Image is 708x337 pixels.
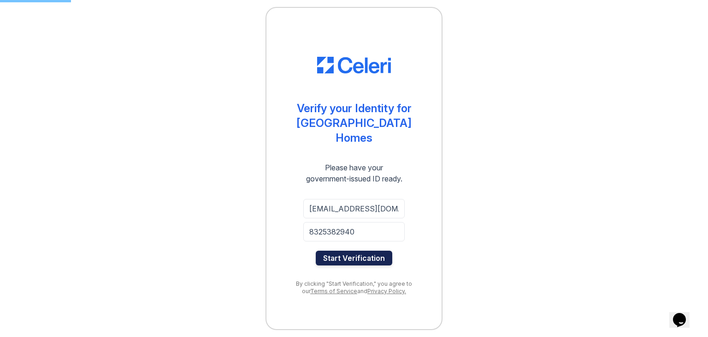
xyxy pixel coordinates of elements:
div: Please have your government-issued ID ready. [289,162,419,184]
a: Privacy Policy. [367,288,406,295]
iframe: chat widget [669,300,699,328]
input: Phone [303,222,405,241]
a: Terms of Service [310,288,357,295]
div: By clicking "Start Verification," you agree to our and [285,280,423,295]
img: CE_Logo_Blue-a8612792a0a2168367f1c8372b55b34899dd931a85d93a1a3d3e32e68fde9ad4.png [317,57,391,73]
input: Email [303,199,405,218]
button: Start Verification [316,251,392,265]
div: Verify your Identity for [GEOGRAPHIC_DATA] Homes [285,101,423,145]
